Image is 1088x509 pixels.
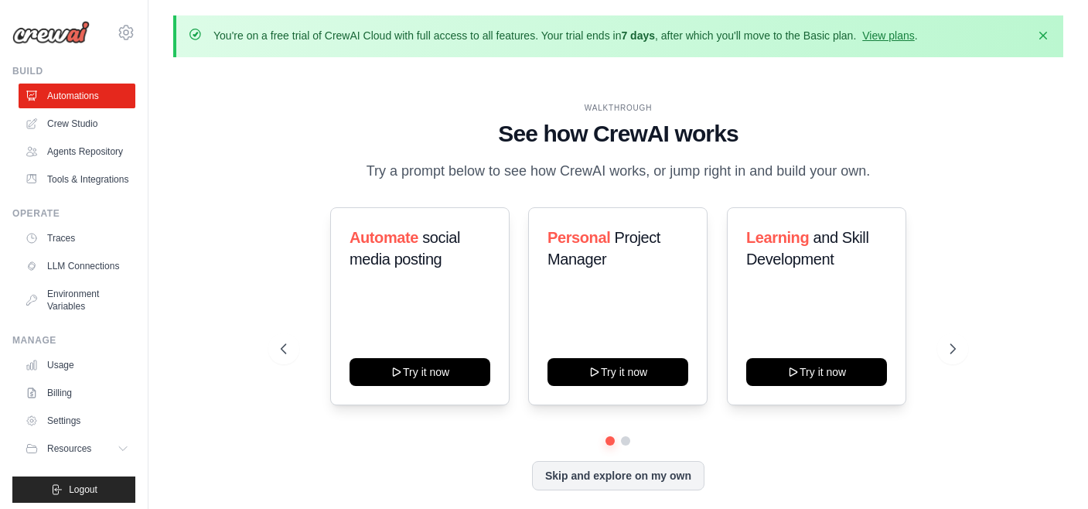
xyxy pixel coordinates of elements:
iframe: Chat Widget [1011,435,1088,509]
div: Manage [12,334,135,347]
img: Logo [12,21,90,44]
a: Traces [19,226,135,251]
button: Resources [19,436,135,461]
a: Billing [19,381,135,405]
p: You're on a free trial of CrewAI Cloud with full access to all features. Your trial ends in , aft... [213,28,918,43]
a: Tools & Integrations [19,167,135,192]
p: Try a prompt below to see how CrewAI works, or jump right in and build your own. [358,160,878,183]
strong: 7 days [621,29,655,42]
span: Personal [547,229,610,246]
button: Try it now [350,358,490,386]
a: View plans [862,29,914,42]
span: and Skill Development [746,229,868,268]
button: Logout [12,477,135,503]
a: Usage [19,353,135,377]
div: WALKTHROUGH [281,102,956,114]
button: Try it now [746,358,887,386]
span: Learning [746,229,809,246]
span: Automate [350,229,418,246]
span: Resources [47,442,91,455]
a: Automations [19,84,135,108]
button: Skip and explore on my own [532,461,704,490]
div: Operate [12,207,135,220]
a: Settings [19,408,135,433]
button: Try it now [547,358,688,386]
a: Crew Studio [19,111,135,136]
h1: See how CrewAI works [281,120,956,148]
span: Logout [69,483,97,496]
div: Build [12,65,135,77]
a: Agents Repository [19,139,135,164]
a: Environment Variables [19,282,135,319]
a: LLM Connections [19,254,135,278]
